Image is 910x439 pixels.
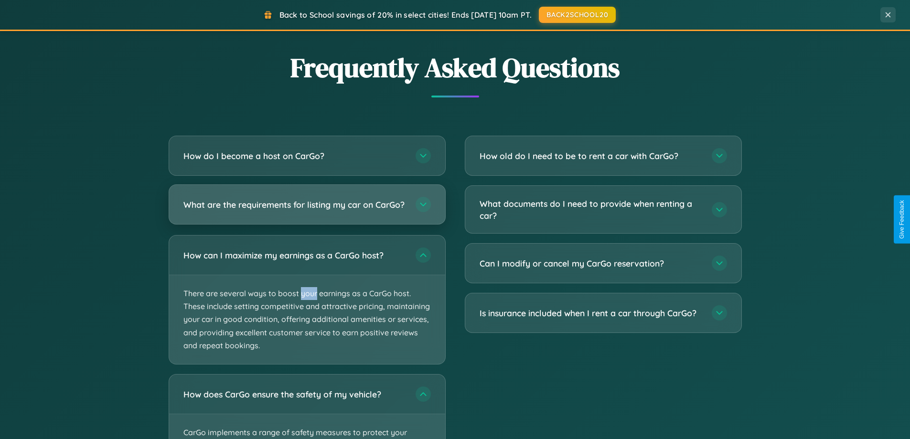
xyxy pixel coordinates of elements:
[899,200,905,239] div: Give Feedback
[480,198,702,221] h3: What documents do I need to provide when renting a car?
[480,150,702,162] h3: How old do I need to be to rent a car with CarGo?
[169,275,445,364] p: There are several ways to boost your earnings as a CarGo host. These include setting competitive ...
[480,307,702,319] h3: Is insurance included when I rent a car through CarGo?
[539,7,616,23] button: BACK2SCHOOL20
[183,150,406,162] h3: How do I become a host on CarGo?
[183,199,406,211] h3: What are the requirements for listing my car on CarGo?
[183,249,406,261] h3: How can I maximize my earnings as a CarGo host?
[169,49,742,86] h2: Frequently Asked Questions
[183,388,406,400] h3: How does CarGo ensure the safety of my vehicle?
[279,10,532,20] span: Back to School savings of 20% in select cities! Ends [DATE] 10am PT.
[480,257,702,269] h3: Can I modify or cancel my CarGo reservation?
